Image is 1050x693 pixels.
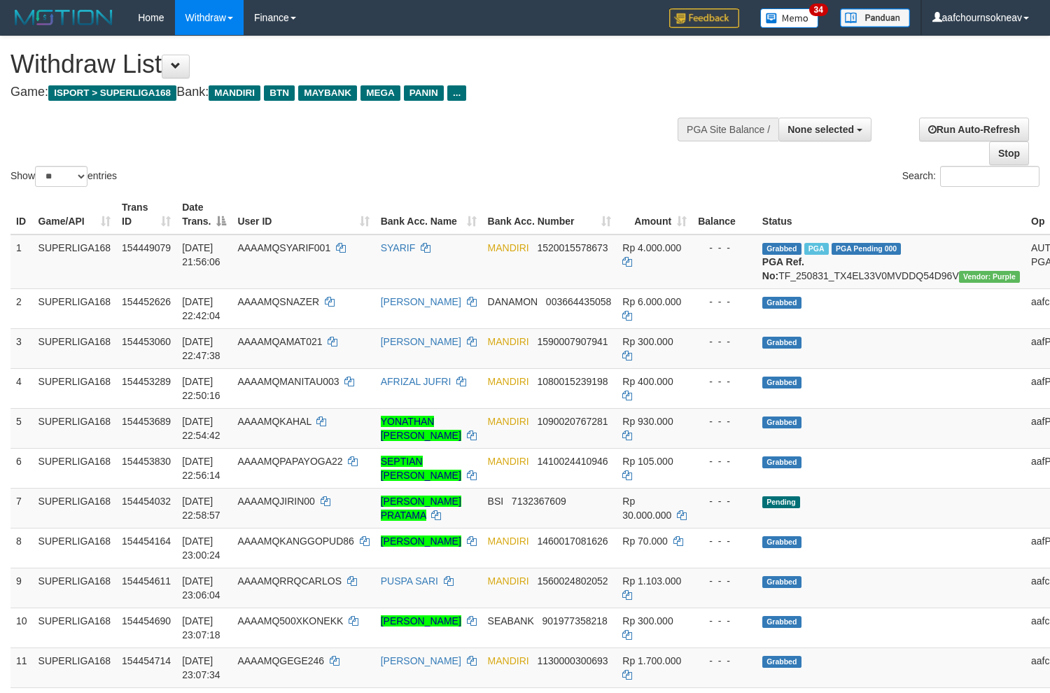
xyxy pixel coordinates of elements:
td: SUPERLIGA168 [33,647,117,687]
b: PGA Ref. No: [762,256,804,281]
a: SYARIF [381,242,416,253]
span: Grabbed [762,456,801,468]
div: - - - [698,654,751,668]
span: [DATE] 22:58:57 [182,496,220,521]
span: MANDIRI [488,655,529,666]
a: [PERSON_NAME] [381,615,461,626]
span: Rp 30.000.000 [622,496,671,521]
div: - - - [698,241,751,255]
td: SUPERLIGA168 [33,608,117,647]
span: SEABANK [488,615,534,626]
span: 154454032 [122,496,171,507]
span: AAAAMQJIRIN00 [237,496,314,507]
span: MAYBANK [298,85,357,101]
td: 4 [10,368,33,408]
span: Rp 1.103.000 [622,575,681,587]
span: Copy 1090020767281 to clipboard [537,416,608,427]
a: SEPTIAN [PERSON_NAME] [381,456,461,481]
h4: Game: Bank: [10,85,686,99]
span: Grabbed [762,536,801,548]
th: Game/API: activate to sort column ascending [33,195,117,234]
th: Bank Acc. Number: activate to sort column ascending [482,195,617,234]
div: - - - [698,414,751,428]
th: Amount: activate to sort column ascending [617,195,692,234]
span: MANDIRI [209,85,260,101]
span: Grabbed [762,297,801,309]
span: Rp 300.000 [622,615,673,626]
div: - - - [698,614,751,628]
span: 154452626 [122,296,171,307]
span: DANAMON [488,296,538,307]
span: Rp 6.000.000 [622,296,681,307]
span: 154449079 [122,242,171,253]
span: ISPORT > SUPERLIGA168 [48,85,176,101]
span: AAAAMQRRQCARLOS [237,575,342,587]
span: Copy 1080015239198 to clipboard [537,376,608,387]
span: MANDIRI [488,416,529,427]
span: AAAAMQPAPAYOGA22 [237,456,342,467]
td: 9 [10,568,33,608]
button: None selected [778,118,871,141]
span: 154453060 [122,336,171,347]
span: 34 [809,3,828,16]
span: 154453289 [122,376,171,387]
span: Copy 1520015578673 to clipboard [537,242,608,253]
span: BTN [264,85,295,101]
span: Copy 7132367609 to clipboard [512,496,566,507]
span: Copy 1130000300693 to clipboard [537,655,608,666]
span: 154453830 [122,456,171,467]
td: SUPERLIGA168 [33,234,117,289]
a: [PERSON_NAME] [381,296,461,307]
span: ... [447,85,466,101]
span: [DATE] 23:07:18 [182,615,220,640]
span: MANDIRI [488,336,529,347]
span: [DATE] 21:56:06 [182,242,220,267]
span: BSI [488,496,504,507]
a: PUSPA SARI [381,575,438,587]
div: - - - [698,335,751,349]
span: Copy 1560024802052 to clipboard [537,575,608,587]
span: AAAAMQSNAZER [237,296,319,307]
span: Grabbed [762,337,801,349]
label: Show entries [10,166,117,187]
span: [DATE] 22:42:04 [182,296,220,321]
th: Balance [692,195,757,234]
span: Vendor URL: https://trx4.1velocity.biz [959,271,1020,283]
span: 154454714 [122,655,171,666]
span: MANDIRI [488,575,529,587]
span: Copy 003664435058 to clipboard [546,296,611,307]
span: MANDIRI [488,535,529,547]
td: 6 [10,448,33,488]
th: Trans ID: activate to sort column ascending [116,195,176,234]
span: Copy 1410024410946 to clipboard [537,456,608,467]
span: Marked by aafchoeunmanni [804,243,829,255]
span: 154453689 [122,416,171,427]
a: [PERSON_NAME] PRATAMA [381,496,461,521]
input: Search: [940,166,1039,187]
a: [PERSON_NAME] [381,655,461,666]
a: [PERSON_NAME] [381,535,461,547]
span: AAAAMQKANGGOPUD86 [237,535,354,547]
span: 154454164 [122,535,171,547]
span: Grabbed [762,656,801,668]
td: SUPERLIGA168 [33,408,117,448]
span: 154454690 [122,615,171,626]
span: [DATE] 22:54:42 [182,416,220,441]
span: Pending [762,496,800,508]
span: AAAAMQ500XKONEKK [237,615,343,626]
span: [DATE] 23:07:34 [182,655,220,680]
span: MANDIRI [488,456,529,467]
span: AAAAMQMANITAU003 [237,376,339,387]
a: Run Auto-Refresh [919,118,1029,141]
td: SUPERLIGA168 [33,368,117,408]
span: Rp 70.000 [622,535,668,547]
td: SUPERLIGA168 [33,448,117,488]
span: Rp 930.000 [622,416,673,427]
td: SUPERLIGA168 [33,328,117,368]
h1: Withdraw List [10,50,686,78]
span: 154454611 [122,575,171,587]
span: Rp 105.000 [622,456,673,467]
a: [PERSON_NAME] [381,336,461,347]
td: 10 [10,608,33,647]
span: Grabbed [762,616,801,628]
